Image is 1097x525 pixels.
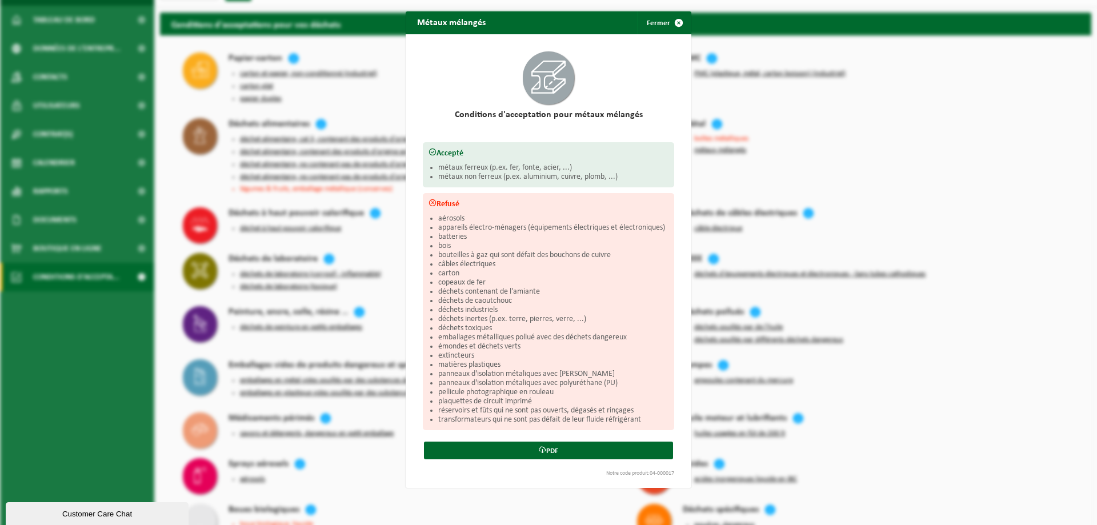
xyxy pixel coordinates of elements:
[438,242,668,251] li: bois
[423,110,674,119] h2: Conditions d'acceptation pour métaux mélangés
[438,260,668,269] li: câbles électriques
[438,415,668,424] li: transformateurs qui ne sont pas défait de leur fluide réfrigérant
[438,406,668,415] li: réservoirs et fûts qui ne sont pas ouverts, dégasés et rinçages
[638,11,690,34] button: Fermer
[438,388,668,397] li: pellicule photographique en rouleau
[438,342,668,351] li: émondes et déchets verts
[438,214,668,223] li: aérosols
[438,324,668,333] li: déchets toxiques
[438,163,668,173] li: métaux ferreux (p.ex. fer, fonte, acier, ...)
[429,199,668,209] h3: Refusé
[438,397,668,406] li: plaquettes de circuit imprimé
[438,379,668,388] li: panneaux d'isolation métaliques avec polyuréthane (PU)
[417,471,680,476] div: Notre code produit:04-000017
[438,333,668,342] li: emballages métalliques pollué avec des déchets dangereux
[424,442,673,459] a: PDF
[438,233,668,242] li: batteries
[438,306,668,315] li: déchets industriels
[429,148,668,158] h3: Accepté
[438,351,668,360] li: extincteurs
[406,11,497,33] h2: Métaux mélangés
[438,269,668,278] li: carton
[438,296,668,306] li: déchets de caoutchouc
[438,173,668,182] li: métaux non ferreux (p.ex. aluminium, cuivre, plomb, ...)
[438,287,668,296] li: déchets contenant de l'amiante
[438,251,668,260] li: bouteilles à gaz qui sont défait des bouchons de cuivre
[6,500,191,525] iframe: chat widget
[438,315,668,324] li: déchets inertes (p.ex. terre, pierres, verre, ...)
[438,360,668,370] li: matières plastiques
[438,223,668,233] li: appareils électro-ménagers (équipements électriques et électroniques)
[438,370,668,379] li: panneaux d'isolation métaliques avec [PERSON_NAME]
[438,278,668,287] li: copeaux de fer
